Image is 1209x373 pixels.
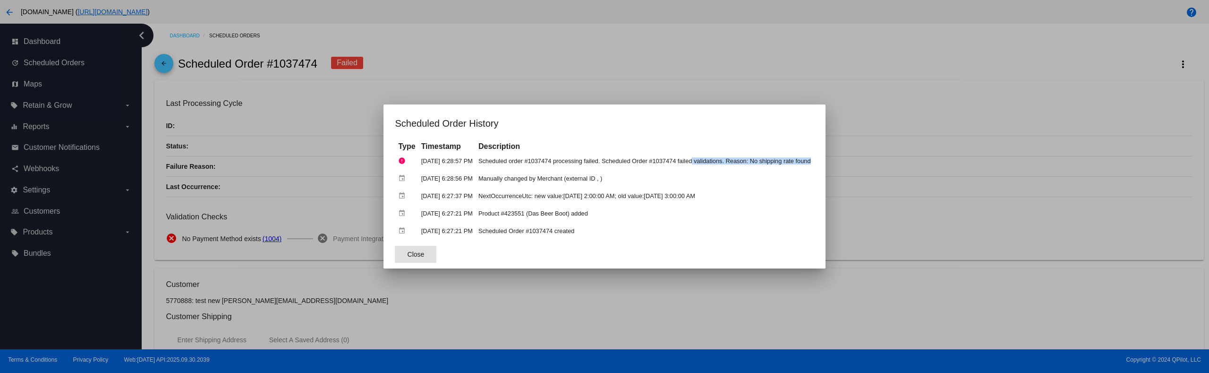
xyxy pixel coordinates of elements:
td: [DATE] 6:28:57 PM [419,153,475,169]
th: Type [396,141,417,152]
mat-icon: event [398,206,409,221]
mat-icon: event [398,224,409,238]
span: Close [408,251,425,258]
mat-icon: error [398,154,409,168]
td: [DATE] 6:28:56 PM [419,170,475,187]
mat-icon: event [398,189,409,203]
td: [DATE] 6:27:37 PM [419,188,475,204]
th: Description [476,141,813,152]
mat-icon: event [398,171,409,186]
td: NextOccurrenceUtc: new value:[DATE] 2:00:00 AM; old value:[DATE] 3:00:00 AM [476,188,813,204]
td: [DATE] 6:27:21 PM [419,205,475,222]
td: Scheduled order #1037474 processing failed. Scheduled Order #1037474 failed validations. Reason: ... [476,153,813,169]
th: Timestamp [419,141,475,152]
td: [DATE] 6:27:21 PM [419,223,475,239]
button: Close dialog [395,246,436,263]
td: Product #423551 (Das Beer Boot) added [476,205,813,222]
td: Scheduled Order #1037474 created [476,223,813,239]
h1: Scheduled Order History [395,116,814,131]
td: Manually changed by Merchant (external ID , ) [476,170,813,187]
